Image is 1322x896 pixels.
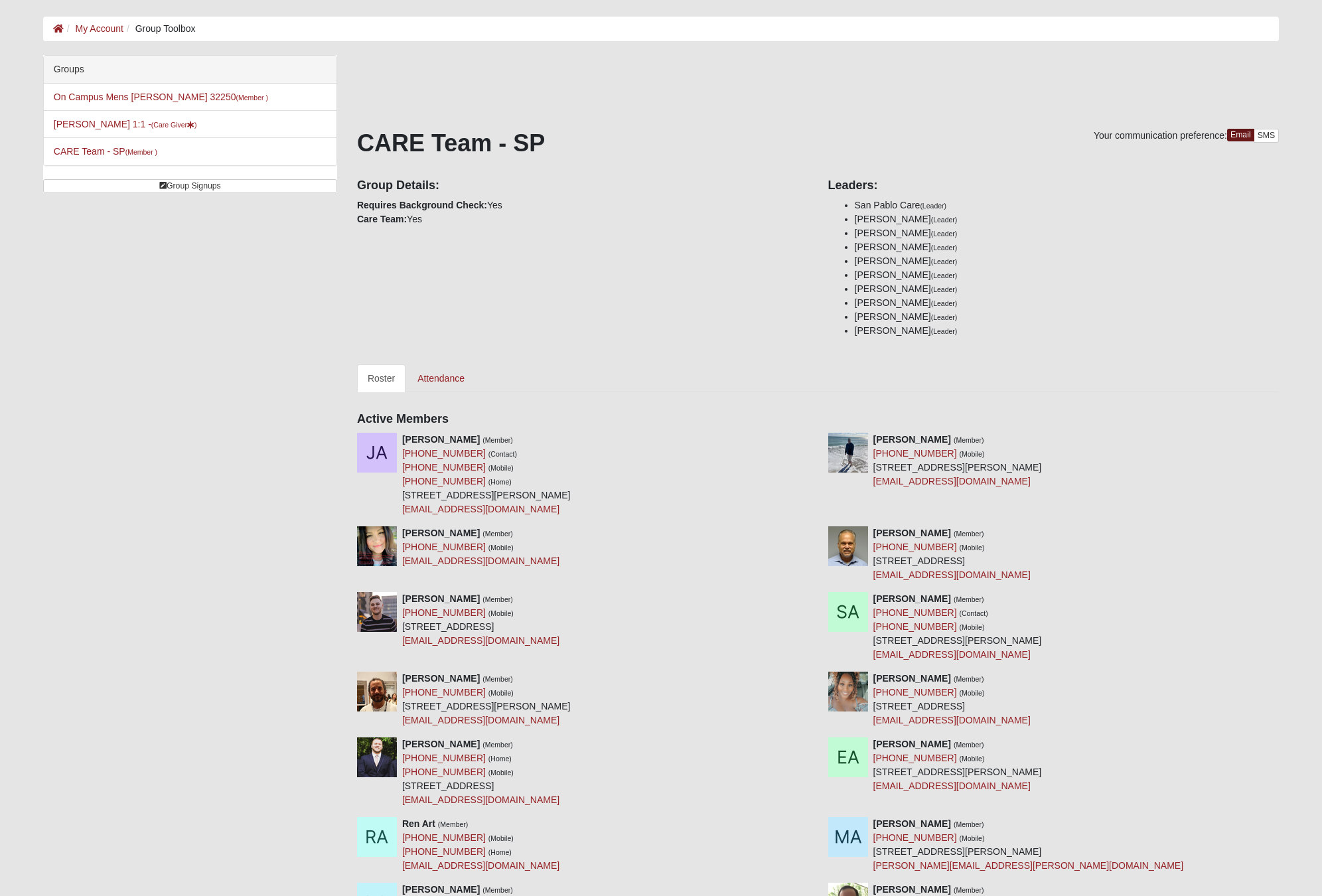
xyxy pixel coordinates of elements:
a: [EMAIL_ADDRESS][DOMAIN_NAME] [402,794,559,805]
small: (Member) [482,741,513,749]
a: [EMAIL_ADDRESS][DOMAIN_NAME] [402,556,559,566]
strong: [PERSON_NAME] [873,818,951,829]
a: [PHONE_NUMBER] [402,448,486,459]
a: [PERSON_NAME] 1:1 -(Care Giver) [54,119,197,129]
span: Your communication preference: [1094,130,1227,141]
a: SMS [1254,129,1280,143]
strong: [PERSON_NAME] [873,884,951,895]
a: [PHONE_NUMBER] [402,542,486,552]
strong: Ren Art [402,818,435,829]
a: [EMAIL_ADDRESS][DOMAIN_NAME] [873,476,1031,486]
small: (Mobile) [959,834,984,842]
a: [PHONE_NUMBER] [402,753,486,763]
strong: [PERSON_NAME] [402,434,480,445]
a: [EMAIL_ADDRESS][DOMAIN_NAME] [873,715,1031,725]
small: (Leader) [931,230,958,238]
small: (Member) [954,886,984,894]
h1: CARE Team - SP [357,129,1279,157]
strong: [PERSON_NAME] [402,673,480,684]
a: [EMAIL_ADDRESS][DOMAIN_NAME] [402,715,559,725]
small: (Mobile) [488,464,514,472]
a: [EMAIL_ADDRESS][DOMAIN_NAME] [402,504,559,514]
a: [EMAIL_ADDRESS][DOMAIN_NAME] [873,781,1031,791]
a: [EMAIL_ADDRESS][DOMAIN_NAME] [873,649,1031,660]
small: (Member) [954,530,984,538]
small: (Leader) [931,327,958,335]
li: [PERSON_NAME] [855,212,1280,226]
li: [PERSON_NAME] [855,268,1280,282]
strong: [PERSON_NAME] [873,593,951,604]
a: [PHONE_NUMBER] [873,687,957,698]
a: [PHONE_NUMBER] [402,476,486,486]
a: [PHONE_NUMBER] [402,462,486,473]
small: (Mobile) [488,609,514,617]
li: [PERSON_NAME] [855,310,1280,324]
strong: [PERSON_NAME] [873,434,951,445]
strong: [PERSON_NAME] [402,884,480,895]
strong: [PERSON_NAME] [402,593,480,604]
small: (Leader) [931,299,958,307]
small: (Mobile) [959,623,984,631]
small: (Member) [482,530,513,538]
small: (Member) [482,595,513,603]
h4: Leaders: [828,179,1280,193]
div: [STREET_ADDRESS] [873,526,1031,582]
small: (Member) [482,886,513,894]
a: [EMAIL_ADDRESS][DOMAIN_NAME] [402,860,559,871]
a: [PHONE_NUMBER] [873,542,957,552]
h4: Group Details: [357,179,808,193]
a: Roster [357,364,405,392]
li: Group Toolbox [123,22,196,36]
small: (Leader) [931,216,958,224]
li: [PERSON_NAME] [855,240,1280,254]
small: (Member) [954,436,984,444]
a: [EMAIL_ADDRESS][DOMAIN_NAME] [402,635,559,646]
small: (Leader) [931,258,958,265]
div: [STREET_ADDRESS][PERSON_NAME] [873,433,1042,488]
small: (Home) [488,848,512,856]
small: (Member) [954,675,984,683]
small: (Contact) [488,450,517,458]
a: [PHONE_NUMBER] [402,607,486,618]
a: CARE Team - SP(Member ) [54,146,157,157]
a: [PHONE_NUMBER] [402,687,486,698]
small: (Mobile) [488,544,514,552]
a: [PHONE_NUMBER] [402,832,486,843]
a: [PHONE_NUMBER] [402,846,486,857]
li: [PERSON_NAME] [855,296,1280,310]
strong: Requires Background Check: [357,200,487,210]
div: Groups [44,56,336,84]
a: [PHONE_NUMBER] [873,832,957,843]
li: [PERSON_NAME] [855,226,1280,240]
div: Yes Yes [347,169,818,226]
strong: [PERSON_NAME] [402,528,480,538]
small: (Care Giver ) [151,121,197,129]
small: (Member) [482,675,513,683]
strong: [PERSON_NAME] [873,673,951,684]
div: [STREET_ADDRESS][PERSON_NAME] [402,672,571,727]
a: [PERSON_NAME][EMAIL_ADDRESS][PERSON_NAME][DOMAIN_NAME] [873,860,1184,871]
small: (Member) [954,741,984,749]
small: (Leader) [920,202,946,210]
a: Attendance [407,364,475,392]
small: (Mobile) [959,450,984,458]
small: (Leader) [931,313,958,321]
small: (Mobile) [488,689,514,697]
a: [PHONE_NUMBER] [873,607,957,618]
strong: Care Team: [357,214,407,224]
li: [PERSON_NAME] [855,254,1280,268]
small: (Home) [488,478,512,486]
strong: [PERSON_NAME] [873,528,951,538]
small: (Member) [438,820,469,828]
a: [PHONE_NUMBER] [873,621,957,632]
a: On Campus Mens [PERSON_NAME] 32250(Member ) [54,92,268,102]
small: (Leader) [931,271,958,279]
small: (Member) [482,436,513,444]
a: [PHONE_NUMBER] [873,753,957,763]
a: [EMAIL_ADDRESS][DOMAIN_NAME] [873,569,1031,580]
small: (Mobile) [488,769,514,777]
small: (Mobile) [488,834,514,842]
div: [STREET_ADDRESS][PERSON_NAME] [873,817,1184,873]
li: [PERSON_NAME] [855,324,1280,338]
h4: Active Members [357,412,1279,427]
